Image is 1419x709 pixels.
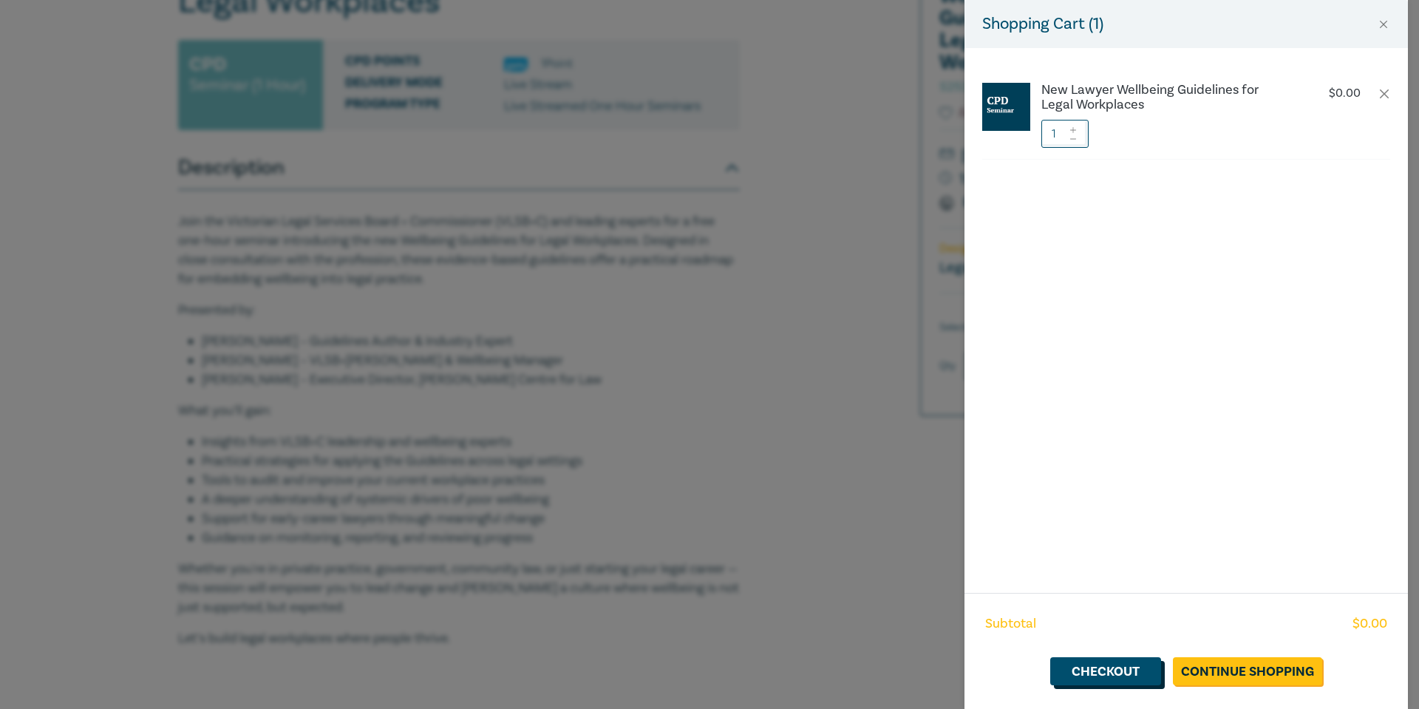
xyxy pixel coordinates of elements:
span: $ 0.00 [1352,614,1387,634]
p: $ 0.00 [1329,86,1361,101]
button: Close [1377,18,1390,31]
a: New Lawyer Wellbeing Guidelines for Legal Workplaces [1041,83,1287,112]
h5: Shopping Cart ( 1 ) [982,12,1103,36]
span: Subtotal [985,614,1036,634]
a: Continue Shopping [1173,657,1322,685]
input: 1 [1041,120,1089,148]
a: Checkout [1050,657,1161,685]
img: CPD%20Seminar.jpg [982,83,1030,131]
